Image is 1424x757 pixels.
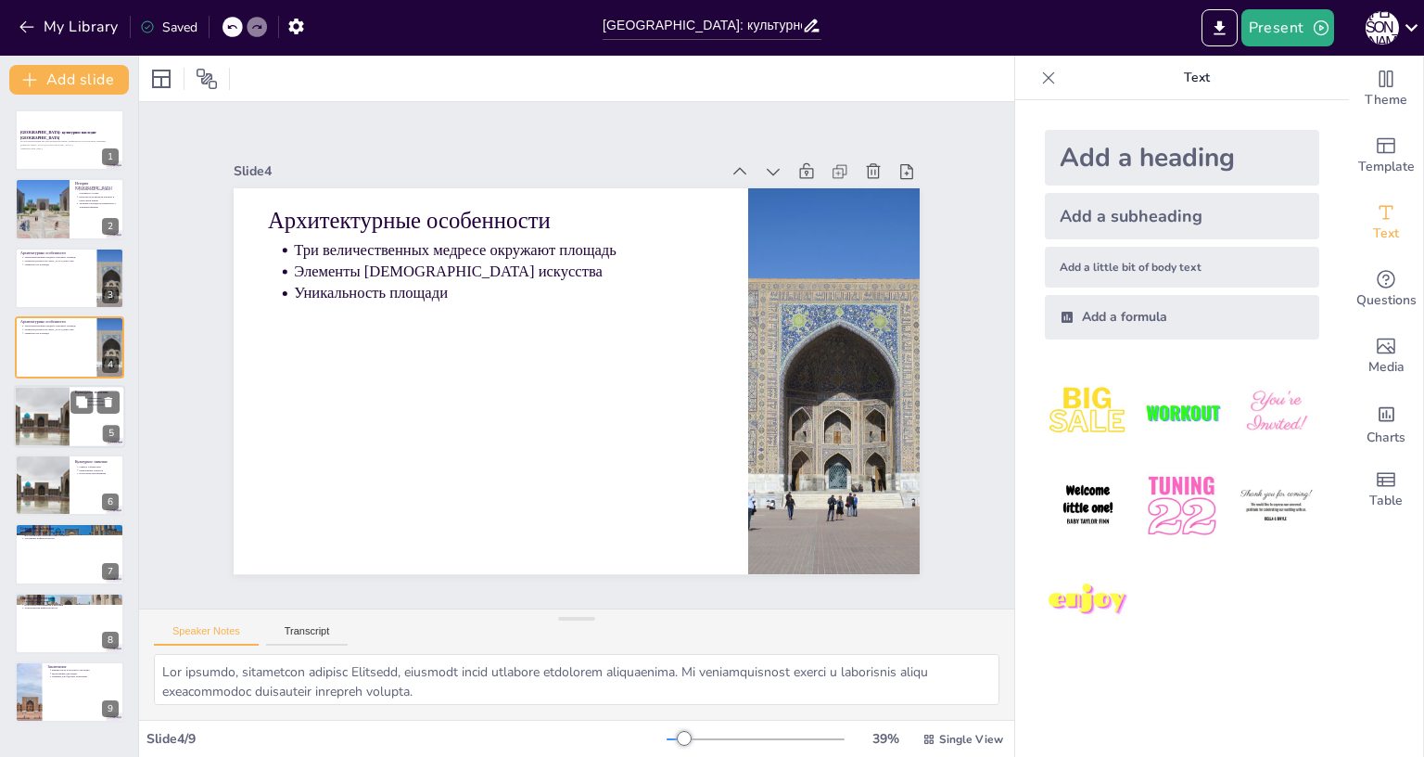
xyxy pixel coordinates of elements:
[14,385,125,448] div: 5
[358,150,732,379] p: Уникальность площади
[24,328,91,332] p: Элементы [DEMOGRAPHIC_DATA] искусства
[15,523,124,584] div: 7
[102,287,119,303] div: 3
[154,654,999,705] textarea: Lor ipsumdo, sitametcon adipisc Elitsedd, eiusmodt incid utlabore etdolorem aliquaenima. Mi venia...
[24,259,91,263] p: Элементы [DEMOGRAPHIC_DATA] искусства
[1369,491,1403,511] span: Table
[14,12,126,42] button: My Library
[863,730,908,748] div: 39 %
[102,218,119,235] div: 2
[24,537,119,541] p: Улучшение инфраструктуры
[1045,130,1319,186] div: Add a heading
[24,606,119,609] p: Туристическая инфраструктура
[140,19,197,36] div: Saved
[1367,428,1405,448] span: Charts
[102,700,119,717] div: 9
[1356,290,1417,311] span: Questions
[146,64,176,94] div: Layout
[1045,295,1319,340] div: Add a formula
[79,472,119,476] p: Культурные мероприятия
[146,730,667,748] div: Slide 4 / 9
[80,395,121,399] p: Символ Узбекистана
[1138,463,1225,549] img: 5.jpeg
[79,465,119,468] p: Символ Узбекистана
[367,17,796,275] div: Slide 4
[1366,9,1399,46] button: А [PERSON_NAME]
[1138,369,1225,455] img: 2.jpeg
[1045,463,1131,549] img: 4.jpeg
[1233,463,1319,549] img: 6.jpeg
[24,325,91,328] p: Три величественных медресе окружают площадь
[1349,56,1423,122] div: Change the overall theme
[102,563,119,580] div: 7
[1349,390,1423,456] div: Add charts and graphs
[52,668,119,672] p: Важная часть культурного наследия
[1373,224,1399,244] span: Text
[154,625,259,646] button: Speaker Notes
[79,201,119,208] p: Значение площади не изменилось с течением времени
[939,732,1003,747] span: Single View
[15,109,124,171] div: 1
[102,494,119,510] div: 6
[24,331,91,335] p: Уникальность площади
[20,147,119,150] p: Generated with [URL]
[47,664,119,670] p: Заключение
[20,140,119,147] p: В этой презентации мы рассмотрим историю, архитектуру и культурное значение [GEOGRAPHIC_DATA] в [...
[9,65,129,95] button: Add slide
[1349,189,1423,256] div: Add text boxes
[1233,369,1319,455] img: 3.jpeg
[79,195,119,201] p: Регистан стал центром научной и культурной жизни
[20,595,119,600] p: Посещение Регистана
[52,675,119,679] p: Значение для будущих поколений
[1358,157,1415,177] span: Template
[368,132,743,361] p: Элементы [DEMOGRAPHIC_DATA] искусства
[1349,256,1423,323] div: Get real-time input from your audience
[266,625,349,646] button: Transcript
[103,425,120,442] div: 5
[1045,369,1131,455] img: 1.jpeg
[1045,558,1131,644] img: 7.jpeg
[24,531,119,534] p: Работы по сохранению и реставрации
[52,672,119,675] p: Вдохновение для людей
[1368,357,1405,378] span: Media
[20,526,119,532] p: Сохранение наследия
[20,319,92,325] p: Архитектурные особенности
[79,468,119,472] p: Привлечение туристов
[15,178,124,239] div: 2
[15,661,124,723] div: 9
[75,459,119,465] p: Культурное значение
[1201,9,1238,46] button: Export to PowerPoint
[379,113,754,342] p: Три величественных медресе окружают площадь
[24,263,91,266] p: Уникальность площади
[15,455,124,516] div: 6
[80,399,121,403] p: Привлечение туристов
[102,148,119,165] div: 1
[369,71,771,321] p: Архитектурные особенности
[1349,456,1423,523] div: Add a table
[15,316,124,378] div: 4
[80,403,121,406] p: Культурные мероприятия
[1045,247,1319,288] div: Add a little bit of body text
[102,632,119,648] div: 8
[24,599,119,603] p: Открыто для посещения
[70,391,93,413] button: Duplicate Slide
[1349,323,1423,390] div: Add images, graphics, shapes or video
[24,603,119,607] p: Культурные мероприятия и выставки
[24,255,91,259] p: Три величественных медресе окружают площадь
[79,187,119,194] p: [GEOGRAPHIC_DATA] была основана в 15 веке
[196,68,218,90] span: Position
[102,356,119,373] div: 4
[603,12,802,39] input: Insert title
[15,593,124,654] div: 8
[1063,56,1330,100] p: Text
[24,533,119,537] p: Восстановление архитектурных элементов
[1241,9,1334,46] button: Present
[1365,90,1407,110] span: Theme
[1366,11,1399,45] div: А [PERSON_NAME]
[1349,122,1423,189] div: Add ready made slides
[20,131,96,140] strong: [GEOGRAPHIC_DATA]: культурное наследие [GEOGRAPHIC_DATA]
[75,390,120,395] p: Культурное значение
[15,248,124,309] div: 3
[20,250,92,256] p: Архитектурные особенности
[75,180,119,190] p: История [GEOGRAPHIC_DATA]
